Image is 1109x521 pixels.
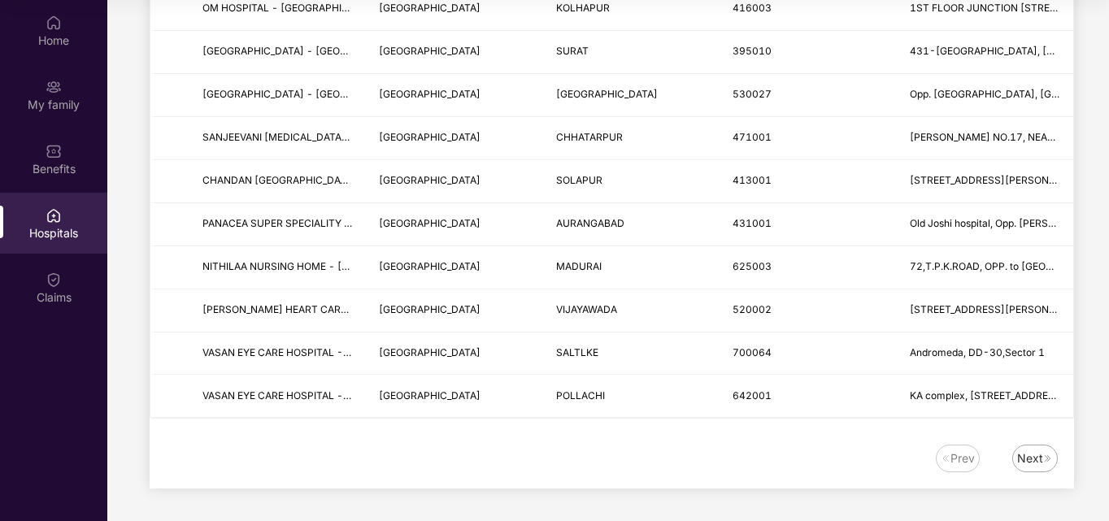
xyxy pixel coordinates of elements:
span: 431001 [733,217,772,229]
span: SALTLKE [556,346,598,358]
span: NITHILAA NURSING HOME - [GEOGRAPHIC_DATA] [202,260,439,272]
td: D.NO.33-25-33B/2, BELLAPU SOBHANADRI STREET, SURYA RAOPET, [897,289,1073,332]
span: [GEOGRAPHIC_DATA] [379,88,481,100]
td: Old Joshi hospital, Opp. Varad Ganesh Mandir, Samarth Nagar. [897,203,1073,246]
td: SOLAPUR [543,160,720,203]
span: OM HOSPITAL - [GEOGRAPHIC_DATA] [202,2,382,14]
span: CHANDAN [GEOGRAPHIC_DATA] - [GEOGRAPHIC_DATA] [202,174,469,186]
span: SOLAPUR [556,174,602,186]
span: SURAT [556,45,589,57]
td: WARD NO.17, NEAR TV S SHOWROOM, BAJRANGNAGAR, [897,117,1073,160]
td: AURANGABAD [543,203,720,246]
span: SANJEEVANI [MEDICAL_DATA] AND MULTISPECIALITY HOSPITAL - [GEOGRAPHIC_DATA] [202,131,621,143]
span: [GEOGRAPHIC_DATA] [379,131,481,143]
img: svg+xml;base64,PHN2ZyB3aWR0aD0iMjAiIGhlaWdodD0iMjAiIHZpZXdCb3g9IjAgMCAyMCAyMCIgZmlsbD0ibm9uZSIgeG... [46,79,62,95]
span: VASAN EYE CARE HOSPITAL - [GEOGRAPHIC_DATA] [202,389,447,402]
span: 395010 [733,45,772,57]
span: KA complex, [STREET_ADDRESS], [910,389,1068,402]
td: KA complex, 32, New Scheme Road, [897,375,1073,418]
td: ANDHRA PRADESH [366,289,542,332]
img: svg+xml;base64,PHN2ZyBpZD0iQ2xhaW0iIHhtbG5zPSJodHRwOi8vd3d3LnczLm9yZy8yMDAwL3N2ZyIgd2lkdGg9IjIwIi... [46,271,62,288]
span: [GEOGRAPHIC_DATA] [379,389,481,402]
td: CHHATARPUR [543,117,720,160]
td: 431-433, 4th Floor, Creation plaza 2, Doctor House Near Archana school, Bombay market, to, Sitana... [897,31,1073,74]
td: VAMSI HEART CARE CENTERE - VIJAYAWADA [189,289,366,332]
td: ANDHRA PRADESH [366,74,542,117]
span: VIJAYAWADA [556,303,617,315]
td: VISAKHAPATNAM [543,74,720,117]
td: PANACEA SUPER SPECIALITY HOSPITAL - AURANGABAD [189,203,366,246]
span: [GEOGRAPHIC_DATA] [379,217,481,229]
span: [GEOGRAPHIC_DATA] [379,260,481,272]
td: VIJAYAWADA [543,289,720,332]
span: [GEOGRAPHIC_DATA] [379,174,481,186]
td: MAHARASHTRA [366,203,542,246]
span: [GEOGRAPHIC_DATA] [556,88,658,100]
td: POLLACHI [543,375,720,418]
span: [GEOGRAPHIC_DATA] [379,2,481,14]
span: 700064 [733,346,772,358]
span: 416003 [733,2,772,14]
img: svg+xml;base64,PHN2ZyBpZD0iSG9tZSIgeG1sbnM9Imh0dHA6Ly93d3cudzMub3JnLzIwMDAvc3ZnIiB3aWR0aD0iMjAiIG... [46,15,62,31]
span: POLLACHI [556,389,605,402]
span: 530027 [733,88,772,100]
td: CHANDAN NEURO SCIENCES HOSPITAL - SOLAPUR [189,160,366,203]
td: VASAN EYE CARE HOSPITAL - POLLACHI [189,375,366,418]
span: [PERSON_NAME] HEART CARE CENTERE - [GEOGRAPHIC_DATA] [202,303,507,315]
td: WEST BENGAL [366,332,542,376]
img: svg+xml;base64,PHN2ZyBpZD0iQmVuZWZpdHMiIHhtbG5zPSJodHRwOi8vd3d3LnczLm9yZy8yMDAwL3N2ZyIgd2lkdGg9Ij... [46,143,62,159]
span: [GEOGRAPHIC_DATA] - [GEOGRAPHIC_DATA] [202,88,417,100]
td: Andromeda, DD-30,Sector 1 [897,332,1073,376]
td: SURAT [543,31,720,74]
span: [GEOGRAPHIC_DATA] [379,303,481,315]
span: 642001 [733,389,772,402]
span: [GEOGRAPHIC_DATA] - [GEOGRAPHIC_DATA] [202,45,417,57]
td: MADURAI [543,246,720,289]
span: 413001 [733,174,772,186]
span: 520002 [733,303,772,315]
span: PANACEA SUPER SPECIALITY HOSPITAL - [GEOGRAPHIC_DATA] [202,217,505,229]
span: MADURAI [556,260,602,272]
span: Andromeda, DD-30,Sector 1 [910,346,1045,358]
td: Opp. Rythu Bazar, Main Road, Gopalapatnam [897,74,1073,117]
td: MAHARASHTRA [366,160,542,203]
img: svg+xml;base64,PHN2ZyBpZD0iSG9zcGl0YWxzIiB4bWxucz0iaHR0cDovL3d3dy53My5vcmcvMjAwMC9zdmciIHdpZHRoPS... [46,207,62,224]
td: 188/2/2, LAXMI PETH, DAMANI NAGAR, DEGAON ROAD [897,160,1073,203]
div: Prev [950,449,975,467]
td: SANJEEVANI ICU AND MULTISPECIALITY HOSPITAL - CHHATARPUR [189,117,366,160]
td: VASAN EYE CARE HOSPITAL - SALTLKE [189,332,366,376]
td: SALTLKE [543,332,720,376]
span: [GEOGRAPHIC_DATA] [379,45,481,57]
td: SR HOSPITAL - Visakhapatnam [189,74,366,117]
div: Next [1017,449,1043,467]
td: NITHILAA NURSING HOME - MADURAI [189,246,366,289]
span: AURANGABAD [556,217,624,229]
span: KOLHAPUR [556,2,610,14]
td: GUJARAT [366,31,542,74]
td: MANNAT HOSPITAL - SURAT [189,31,366,74]
span: VASAN EYE CARE HOSPITAL - SALTLKE [202,346,388,358]
span: [GEOGRAPHIC_DATA] [379,346,481,358]
span: 625003 [733,260,772,272]
td: 72,T.P.K.ROAD, OPP. to KUMARAGAM KOVIL, PALANGANATHAM - [897,246,1073,289]
span: CHHATARPUR [556,131,623,143]
td: TAMIL NADU [366,375,542,418]
img: svg+xml;base64,PHN2ZyB4bWxucz0iaHR0cDovL3d3dy53My5vcmcvMjAwMC9zdmciIHdpZHRoPSIxNiIgaGVpZ2h0PSIxNi... [1043,454,1053,463]
td: MADHYA PRADESH [366,117,542,160]
td: TAMIL NADU [366,246,542,289]
img: svg+xml;base64,PHN2ZyB4bWxucz0iaHR0cDovL3d3dy53My5vcmcvMjAwMC9zdmciIHdpZHRoPSIxNiIgaGVpZ2h0PSIxNi... [941,454,950,463]
span: 471001 [733,131,772,143]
